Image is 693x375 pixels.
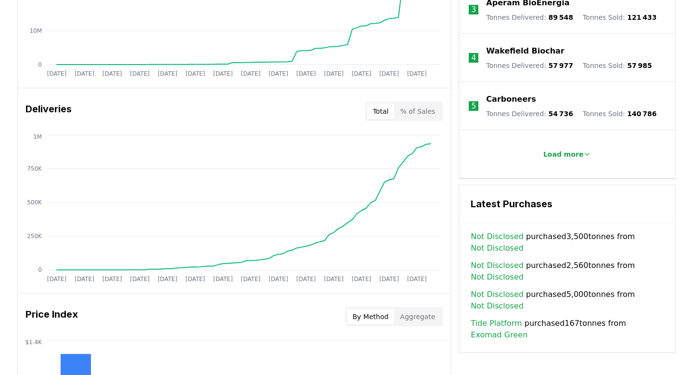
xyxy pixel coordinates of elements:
tspan: [DATE] [130,70,150,77]
tspan: [DATE] [352,276,372,282]
tspan: [DATE] [213,70,233,77]
span: 57 985 [627,62,652,69]
tspan: [DATE] [130,276,150,282]
button: Load more [536,145,599,164]
span: 54 736 [548,110,573,118]
p: 3 [471,4,476,15]
tspan: [DATE] [213,276,233,282]
tspan: [DATE] [158,276,178,282]
tspan: 750K [27,165,42,172]
tspan: [DATE] [47,70,67,77]
tspan: [DATE] [407,70,427,77]
a: Not Disclosed [471,289,524,300]
tspan: [DATE] [269,70,288,77]
tspan: [DATE] [103,276,122,282]
a: Not Disclosed [471,242,524,254]
tspan: 10M [29,27,42,34]
p: 4 [471,52,476,64]
tspan: [DATE] [324,70,344,77]
a: Not Disclosed [471,231,524,242]
tspan: $1.4K [25,339,42,346]
tspan: [DATE] [379,276,399,282]
span: 140 786 [627,110,656,118]
span: purchased 3,500 tonnes from [471,231,664,254]
button: By Method [347,309,395,324]
tspan: [DATE] [407,276,427,282]
a: Wakefield Biochar [486,45,564,57]
p: Tonnes Sold : [583,13,657,22]
button: % of Sales [394,104,441,119]
tspan: [DATE] [324,276,344,282]
tspan: 250K [27,233,42,240]
tspan: [DATE] [269,276,288,282]
tspan: [DATE] [296,70,316,77]
span: 57 977 [548,62,573,69]
tspan: 500K [27,199,42,206]
tspan: [DATE] [185,70,205,77]
tspan: [DATE] [296,276,316,282]
tspan: 1M [33,134,42,140]
p: Tonnes Delivered : [486,109,573,119]
p: Load more [543,149,584,159]
span: purchased 5,000 tonnes from [471,289,664,312]
a: Not Disclosed [471,300,524,312]
a: Tide Platform [471,318,522,329]
a: Not Disclosed [471,260,524,271]
tspan: [DATE] [103,70,122,77]
p: Tonnes Delivered : [486,61,573,70]
p: 5 [471,100,476,112]
a: Not Disclosed [471,271,524,283]
h3: Deliveries [26,102,72,121]
tspan: [DATE] [185,276,205,282]
tspan: [DATE] [241,70,261,77]
a: Exomad Green [471,329,527,341]
tspan: [DATE] [379,70,399,77]
span: purchased 2,560 tonnes from [471,260,664,283]
button: Aggregate [394,309,441,324]
h3: Price Index [26,307,78,326]
button: Total [367,104,395,119]
span: 89 548 [548,13,573,21]
tspan: [DATE] [352,70,372,77]
tspan: [DATE] [158,70,178,77]
tspan: [DATE] [75,276,94,282]
tspan: [DATE] [75,70,94,77]
a: Carboneers [486,94,536,105]
span: purchased 167 tonnes from [471,318,664,341]
p: Tonnes Sold : [583,61,652,70]
tspan: 0 [38,61,42,68]
tspan: 0 [38,267,42,273]
p: Tonnes Delivered : [486,13,573,22]
h3: Latest Purchases [471,197,664,211]
p: Tonnes Sold : [583,109,657,119]
tspan: [DATE] [47,276,67,282]
tspan: [DATE] [241,276,261,282]
span: 121 433 [627,13,656,21]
